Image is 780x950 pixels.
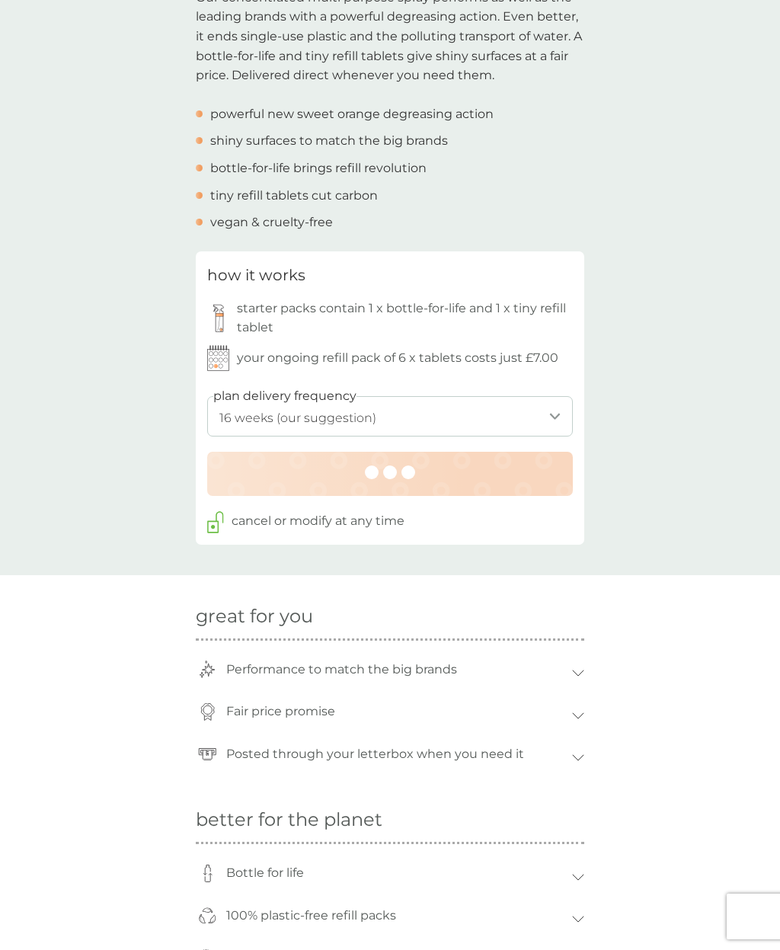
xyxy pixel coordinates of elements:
p: Fair price promise [219,694,343,729]
img: coin-icon.svg [199,703,216,721]
p: powerful new sweet orange degreasing action [210,104,494,124]
p: Performance to match the big brands [219,652,465,687]
p: tiny refill tablets cut carbon [210,186,378,206]
p: 100% plastic-free refill packs [219,898,404,933]
img: trophey-icon.svg [199,661,216,678]
h3: how it works [207,263,305,287]
p: Bottle for life [219,856,312,891]
h2: great for you [196,606,584,628]
p: Posted through your letterbox when you need it [219,737,532,772]
p: vegan & cruelty-free [210,213,333,232]
p: your ongoing refill pack of 6 x tablets costs just £7.00 [237,348,558,368]
h2: better for the planet [196,809,584,831]
p: shiny surfaces to match the big brands [210,131,448,151]
p: cancel or modify at any time [232,511,404,531]
p: starter packs contain 1 x bottle-for-life and 1 x tiny refill tablet [237,299,573,337]
img: letterbox-icon.svg [198,745,216,763]
label: plan delivery frequency [213,386,356,406]
img: recycle-icon.svg [198,907,216,924]
p: bottle-for-life brings refill revolution [210,158,427,178]
img: bottle-icon.svg [199,865,216,882]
